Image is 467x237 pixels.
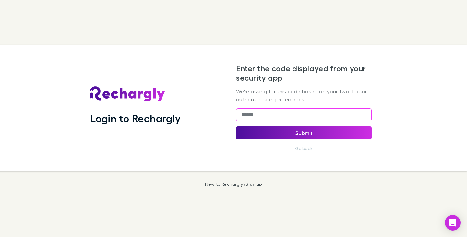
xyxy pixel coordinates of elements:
a: Sign up [245,181,262,187]
div: Open Intercom Messenger [445,215,461,231]
h1: Login to Rechargly [90,112,181,124]
img: Rechargly's Logo [90,86,165,102]
h2: Enter the code displayed from your security app [236,64,372,83]
p: We're asking for this code based on your two-factor authentication preferences [236,88,372,103]
button: Go back [291,145,317,152]
p: New to Rechargly? [205,182,262,187]
button: Submit [236,126,372,139]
